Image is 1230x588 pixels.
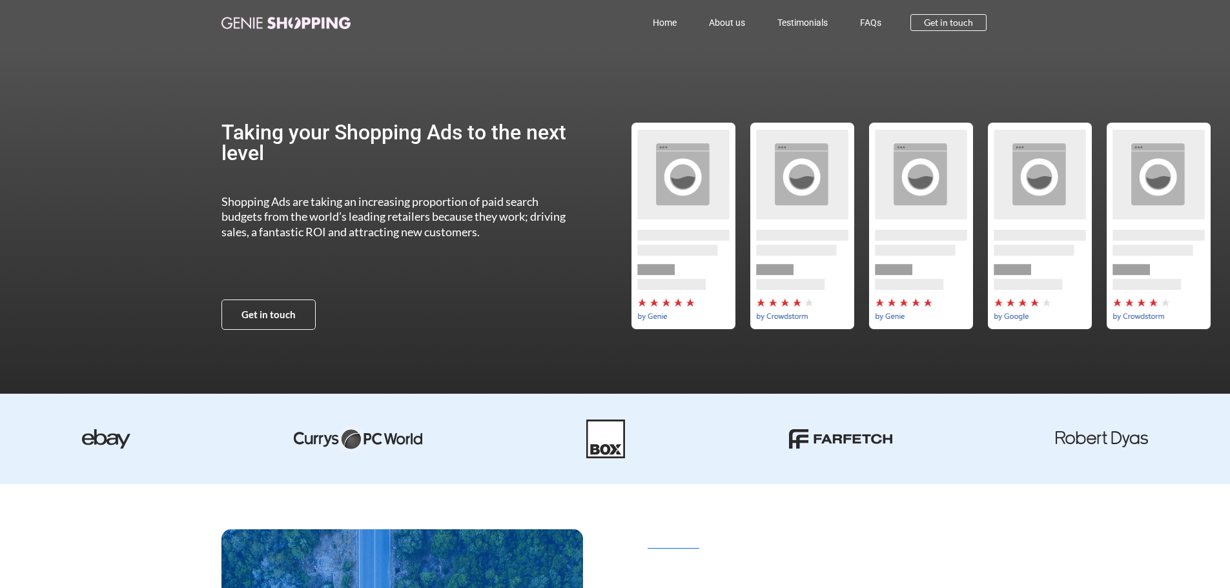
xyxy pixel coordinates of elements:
[844,8,897,37] a: FAQs
[743,123,861,329] div: by-crowdstorm
[980,123,1099,329] div: 4 / 5
[82,429,130,449] img: ebay-dark
[861,123,980,329] div: 3 / 5
[637,8,693,37] a: Home
[221,17,351,29] img: genie-shopping-logo
[789,429,892,449] img: farfetch-01
[743,123,861,329] div: 2 / 5
[241,310,296,319] span: Get in touch
[761,8,844,37] a: Testimonials
[1056,431,1148,447] img: robert dyas
[1099,123,1218,329] div: by-crowdstorm
[1099,123,1218,329] div: 5 / 5
[910,14,987,31] a: Get in touch
[693,8,761,37] a: About us
[221,194,566,239] span: Shopping Ads are taking an increasing proportion of paid search budgets from the world’s leading ...
[624,123,743,329] div: by-genie
[221,299,316,330] a: Get in touch
[586,420,625,458] img: Box-01
[980,123,1099,329] div: by-google
[861,123,980,329] div: by-genie
[624,123,1218,329] div: Slides
[407,8,898,37] nav: Menu
[221,122,579,163] h2: Taking your Shopping Ads to the next level
[624,123,743,329] div: 1 / 5
[924,18,973,27] span: Get in touch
